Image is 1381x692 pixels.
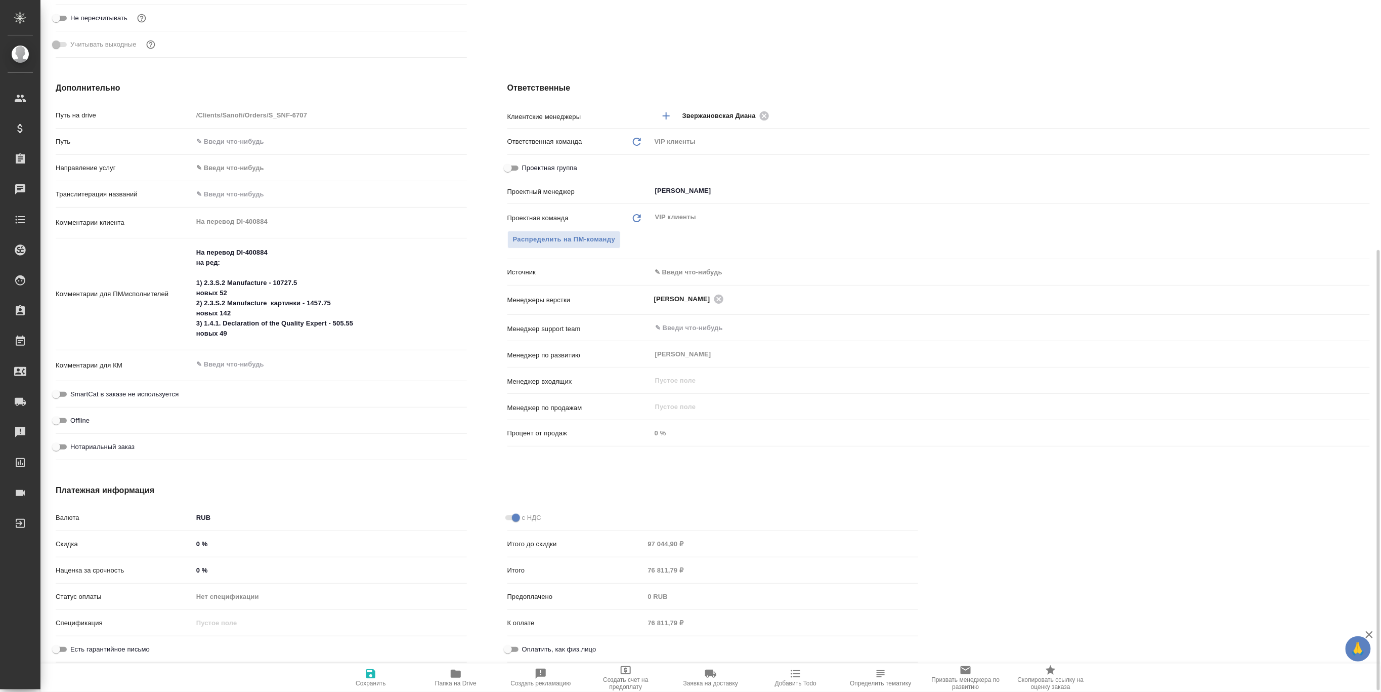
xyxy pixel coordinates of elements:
p: Проектный менеджер [507,187,651,197]
p: Ответственная команда [507,137,582,147]
button: Распределить на ПМ-команду [507,231,621,249]
p: Менеджер входящих [507,377,651,387]
div: ✎ Введи что-нибудь [655,267,1358,277]
input: Пустое поле [644,537,919,551]
h4: Платежная информация [56,484,918,497]
button: Open [1364,327,1366,329]
span: Offline [70,416,90,426]
button: Включи, если не хочешь, чтобы указанная дата сдачи изменилась после переставления заказа в 'Подтв... [135,12,148,25]
span: 🙏 [1350,638,1367,660]
div: ✎ Введи что-нибудь [193,159,467,177]
input: Пустое поле [193,108,467,123]
button: Скопировать ссылку на оценку заказа [1008,664,1093,692]
p: К оплате [507,618,644,628]
button: Папка на Drive [413,664,498,692]
p: Путь на drive [56,110,193,120]
button: Определить тематику [838,664,923,692]
span: Создать рекламацию [511,680,571,687]
p: Итого до скидки [507,539,644,549]
span: Проектная группа [522,163,577,173]
span: Звержановская Диана [682,111,762,121]
h4: Ответственные [507,82,1370,94]
p: Клиентские менеджеры [507,112,651,122]
div: Нет спецификации [193,588,467,605]
input: Пустое поле [644,616,919,630]
input: Пустое поле [644,589,919,604]
p: Спецификация [56,618,193,628]
span: Скопировать ссылку на оценку заказа [1014,676,1087,690]
div: Звержановская Диана [682,109,772,122]
span: Добавить Todo [775,680,816,687]
p: Источник [507,267,651,277]
div: VIP клиенты [651,133,1370,150]
button: Сохранить [328,664,413,692]
p: Менеджер support team [507,324,651,334]
button: Призвать менеджера по развитию [923,664,1008,692]
span: Сохранить [356,680,386,687]
span: Нотариальный заказ [70,442,135,452]
input: Пустое поле [644,563,919,578]
span: Призвать менеджера по развитию [929,676,1002,690]
p: Наценка за срочность [56,565,193,576]
p: Менеджеры верстки [507,295,651,305]
span: Определить тематику [850,680,911,687]
p: Скидка [56,539,193,549]
p: Итого [507,565,644,576]
p: Статус оплаты [56,592,193,602]
p: Предоплачено [507,592,644,602]
div: RUB [193,509,467,526]
p: Валюта [56,513,193,523]
p: Менеджер по продажам [507,403,651,413]
input: Пустое поле [654,375,1346,387]
button: Выбери, если сб и вс нужно считать рабочими днями для выполнения заказа. [144,38,157,51]
button: Добавить Todo [753,664,838,692]
input: ✎ Введи что-нибудь [193,187,467,201]
span: Есть гарантийное письмо [70,644,150,655]
input: Пустое поле [193,616,467,630]
p: Комментарии клиента [56,218,193,228]
button: Создать рекламацию [498,664,583,692]
div: [PERSON_NAME] [654,293,727,305]
div: ✎ Введи что-нибудь [651,264,1370,281]
p: Проектная команда [507,213,569,223]
p: Процент от продаж [507,428,651,438]
p: Транслитерация названий [56,189,193,199]
span: Заявка на доставку [683,680,738,687]
button: Создать счет на предоплату [583,664,668,692]
button: Добавить менеджера [654,104,678,128]
input: ✎ Введи что-нибудь [193,537,467,551]
textarea: На перевод DI-400884 [193,213,467,230]
span: Не пересчитывать [70,13,127,23]
button: Open [1364,190,1366,192]
input: Пустое поле [651,426,1370,440]
span: Распределить на ПМ-команду [513,234,616,246]
button: Заявка на доставку [668,664,753,692]
button: 🙏 [1346,636,1371,662]
input: ✎ Введи что-нибудь [193,563,467,578]
p: Комментарии для ПМ/исполнителей [56,289,193,299]
span: В заказе уже есть ответственный ПМ или ПМ группа [507,231,621,249]
h4: Дополнительно [56,82,467,94]
input: ✎ Введи что-нибудь [193,134,467,149]
p: Комментарии для КМ [56,360,193,371]
span: Учитывать выходные [70,39,137,50]
p: Менеджер по развитию [507,350,651,360]
span: с НДС [522,513,541,523]
div: ✎ Введи что-нибудь [196,163,455,173]
span: [PERSON_NAME] [654,294,716,304]
textarea: На перевод DI-400884 на ред: 1) 2.3.S.2 Manufacture - 10727.5 новых 52 2) 2.3.S.2 Manufacture_кар... [193,244,467,342]
span: Оплатить, как физ.лицо [522,644,596,655]
p: Путь [56,137,193,147]
button: Open [1364,298,1366,300]
input: ✎ Введи что-нибудь [654,322,1333,334]
span: Создать счет на предоплату [589,676,662,690]
span: Папка на Drive [435,680,477,687]
button: Open [1364,115,1366,117]
p: Направление услуг [56,163,193,173]
input: Пустое поле [654,401,1346,413]
span: SmartCat в заказе не используется [70,389,179,399]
